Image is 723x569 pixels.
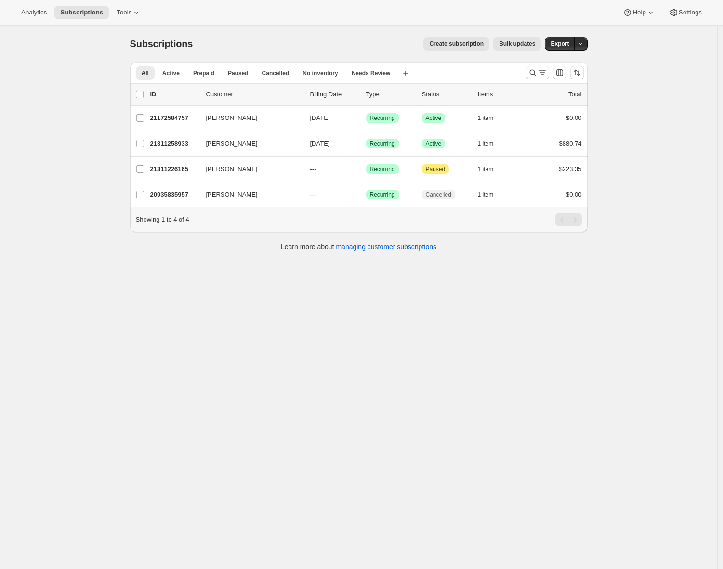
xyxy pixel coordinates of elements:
span: Prepaid [193,69,214,77]
span: [DATE] [310,140,330,147]
span: [PERSON_NAME] [206,190,258,199]
p: Billing Date [310,90,358,99]
span: 1 item [478,165,494,173]
p: 21311258933 [150,139,198,148]
button: 1 item [478,111,504,125]
span: [DATE] [310,114,330,121]
div: Items [478,90,526,99]
span: Paused [426,165,446,173]
p: ID [150,90,198,99]
span: Create subscription [429,40,484,48]
button: [PERSON_NAME] [200,136,297,151]
button: Settings [663,6,708,19]
button: Customize table column order and visibility [553,66,566,79]
span: 1 item [478,191,494,198]
span: [PERSON_NAME] [206,164,258,174]
button: Create new view [398,66,413,80]
button: [PERSON_NAME] [200,187,297,202]
button: Bulk updates [493,37,541,51]
button: Create subscription [423,37,489,51]
span: Bulk updates [499,40,535,48]
span: Help [632,9,645,16]
span: Subscriptions [60,9,103,16]
button: 1 item [478,137,504,150]
span: [PERSON_NAME] [206,139,258,148]
p: Customer [206,90,302,99]
span: Active [426,140,442,147]
span: Export [551,40,569,48]
p: 20935835957 [150,190,198,199]
span: Paused [228,69,249,77]
p: Total [568,90,581,99]
span: $0.00 [566,191,582,198]
button: Sort the results [570,66,584,79]
button: Tools [111,6,147,19]
div: 21311226165[PERSON_NAME]---SuccessRecurringAttentionPaused1 item$223.35 [150,162,582,176]
span: $880.74 [559,140,582,147]
span: Analytics [21,9,47,16]
span: No inventory [302,69,338,77]
div: 20935835957[PERSON_NAME]---SuccessRecurringCancelled1 item$0.00 [150,188,582,201]
button: Analytics [15,6,53,19]
button: Search and filter results [526,66,549,79]
nav: Pagination [555,213,582,226]
span: 1 item [478,114,494,122]
span: $223.35 [559,165,582,172]
span: Recurring [370,114,395,122]
span: Recurring [370,140,395,147]
button: Subscriptions [54,6,109,19]
div: IDCustomerBilling DateTypeStatusItemsTotal [150,90,582,99]
div: 21172584757[PERSON_NAME][DATE]SuccessRecurringSuccessActive1 item$0.00 [150,111,582,125]
span: Settings [679,9,702,16]
p: Status [422,90,470,99]
button: Export [545,37,575,51]
p: 21172584757 [150,113,198,123]
span: Active [162,69,180,77]
span: Recurring [370,165,395,173]
span: Cancelled [426,191,451,198]
span: [PERSON_NAME] [206,113,258,123]
span: --- [310,191,316,198]
span: $0.00 [566,114,582,121]
button: 1 item [478,162,504,176]
p: Learn more about [281,242,436,251]
a: managing customer subscriptions [336,243,436,251]
span: Active [426,114,442,122]
button: Help [617,6,661,19]
button: [PERSON_NAME] [200,110,297,126]
span: 1 item [478,140,494,147]
p: 21311226165 [150,164,198,174]
button: [PERSON_NAME] [200,161,297,177]
span: Cancelled [262,69,289,77]
span: All [142,69,149,77]
button: 1 item [478,188,504,201]
span: Tools [117,9,131,16]
p: Showing 1 to 4 of 4 [136,215,189,225]
span: --- [310,165,316,172]
div: 21311258933[PERSON_NAME][DATE]SuccessRecurringSuccessActive1 item$880.74 [150,137,582,150]
span: Needs Review [352,69,391,77]
span: Recurring [370,191,395,198]
div: Type [366,90,414,99]
span: Subscriptions [130,39,193,49]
